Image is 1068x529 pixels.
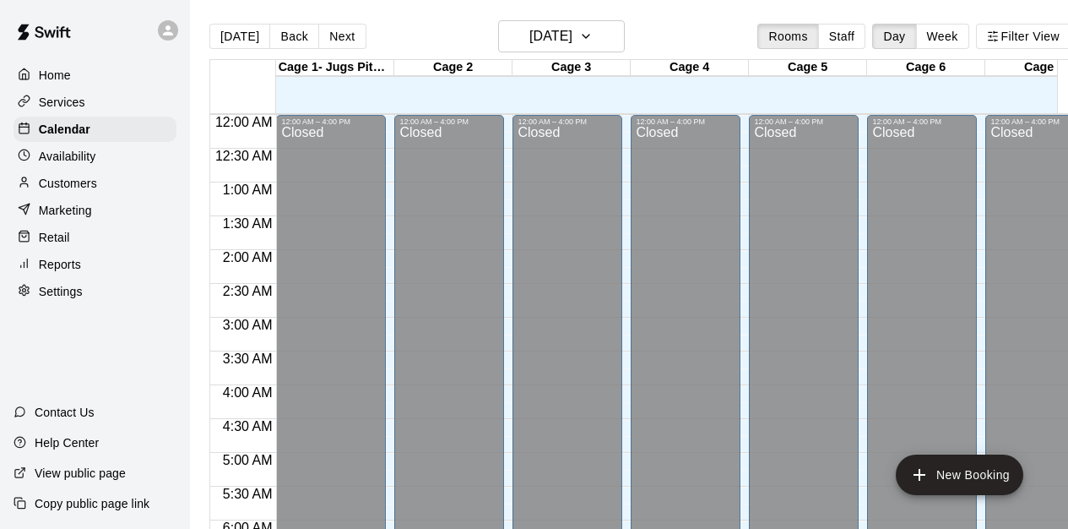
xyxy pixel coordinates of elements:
p: Copy public page link [35,495,149,512]
span: 4:30 AM [219,419,277,434]
p: View public page [35,465,126,482]
div: 12:00 AM – 4:00 PM [281,117,381,126]
div: Cage 1- Jugs Pitching Machine add on available for $10 [276,60,394,76]
p: Services [39,94,85,111]
p: Customers [39,175,97,192]
span: 4:00 AM [219,385,277,400]
span: 12:30 AM [211,149,277,163]
div: Cage 3 [512,60,631,76]
p: Contact Us [35,404,95,421]
a: Marketing [14,198,176,223]
p: Home [39,67,71,84]
div: 12:00 AM – 4:00 PM [518,117,617,126]
div: 12:00 AM – 4:00 PM [872,117,972,126]
span: 1:30 AM [219,216,277,231]
button: add [896,455,1023,495]
button: Rooms [757,24,818,49]
button: Week [916,24,969,49]
div: 12:00 AM – 4:00 PM [754,117,854,126]
span: 3:30 AM [219,352,277,366]
div: Cage 5 [749,60,867,76]
span: 1:00 AM [219,183,277,197]
span: 2:30 AM [219,284,277,298]
span: 5:30 AM [219,487,277,501]
p: Settings [39,283,83,300]
h6: [DATE] [529,25,572,48]
a: Reports [14,252,176,277]
p: Retail [39,229,70,246]
button: [DATE] [498,20,625,52]
div: Cage 6 [867,60,985,76]
span: 12:00 AM [211,115,277,129]
button: Staff [818,24,866,49]
div: Cage 4 [631,60,749,76]
a: Retail [14,225,176,250]
button: Day [872,24,916,49]
div: Cage 2 [394,60,512,76]
span: 2:00 AM [219,250,277,264]
a: Customers [14,171,176,196]
a: Calendar [14,117,176,142]
div: 12:00 AM – 4:00 PM [636,117,735,126]
p: Availability [39,148,96,165]
span: 3:00 AM [219,318,277,332]
div: 12:00 AM – 4:00 PM [399,117,499,126]
p: Marketing [39,202,92,219]
p: Reports [39,256,81,273]
a: Home [14,63,176,88]
p: Help Center [35,434,99,451]
button: [DATE] [209,24,270,49]
span: 5:00 AM [219,453,277,467]
p: Calendar [39,121,90,138]
a: Availability [14,144,176,169]
button: Next [318,24,366,49]
a: Settings [14,279,176,304]
button: Back [269,24,319,49]
a: Services [14,90,176,115]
